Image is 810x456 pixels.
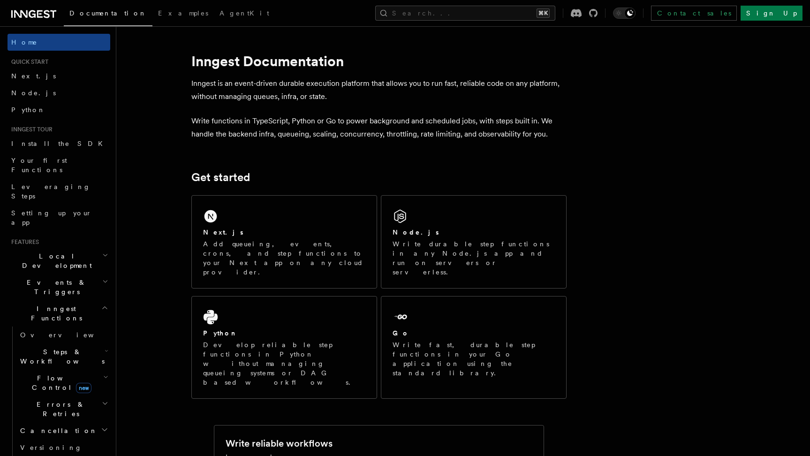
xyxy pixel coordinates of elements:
[393,340,555,378] p: Write fast, durable step functions in your Go application using the standard library.
[8,152,110,178] a: Your first Functions
[11,38,38,47] span: Home
[741,6,802,21] a: Sign Up
[8,205,110,231] a: Setting up your app
[16,370,110,396] button: Flow Controlnew
[16,439,110,456] a: Versioning
[203,239,365,277] p: Add queueing, events, crons, and step functions to your Next app on any cloud provider.
[8,304,101,323] span: Inngest Functions
[191,77,567,103] p: Inngest is an event-driven durable execution platform that allows you to run fast, reliable code ...
[8,274,110,300] button: Events & Triggers
[76,383,91,393] span: new
[613,8,636,19] button: Toggle dark mode
[214,3,275,25] a: AgentKit
[16,327,110,343] a: Overview
[16,426,98,435] span: Cancellation
[20,331,117,339] span: Overview
[203,228,243,237] h2: Next.js
[220,9,269,17] span: AgentKit
[8,126,53,133] span: Inngest tour
[191,114,567,141] p: Write functions in TypeScript, Python or Go to power background and scheduled jobs, with steps bu...
[16,400,102,418] span: Errors & Retries
[393,328,409,338] h2: Go
[375,6,555,21] button: Search...⌘K
[8,68,110,84] a: Next.js
[11,89,56,97] span: Node.js
[8,251,102,270] span: Local Development
[191,171,250,184] a: Get started
[16,347,105,366] span: Steps & Workflows
[16,373,103,392] span: Flow Control
[8,238,39,246] span: Features
[16,422,110,439] button: Cancellation
[191,296,377,399] a: PythonDevelop reliable step functions in Python without managing queueing systems or DAG based wo...
[11,209,92,226] span: Setting up your app
[8,300,110,327] button: Inngest Functions
[8,34,110,51] a: Home
[11,106,45,114] span: Python
[158,9,208,17] span: Examples
[8,84,110,101] a: Node.js
[64,3,152,26] a: Documentation
[651,6,737,21] a: Contact sales
[8,135,110,152] a: Install the SDK
[381,296,567,399] a: GoWrite fast, durable step functions in your Go application using the standard library.
[8,101,110,118] a: Python
[8,248,110,274] button: Local Development
[8,278,102,296] span: Events & Triggers
[152,3,214,25] a: Examples
[393,239,555,277] p: Write durable step functions in any Node.js app and run on servers or serverless.
[16,343,110,370] button: Steps & Workflows
[537,8,550,18] kbd: ⌘K
[69,9,147,17] span: Documentation
[203,328,238,338] h2: Python
[16,396,110,422] button: Errors & Retries
[203,340,365,387] p: Develop reliable step functions in Python without managing queueing systems or DAG based workflows.
[11,140,108,147] span: Install the SDK
[393,228,439,237] h2: Node.js
[226,437,333,450] h2: Write reliable workflows
[8,58,48,66] span: Quick start
[8,178,110,205] a: Leveraging Steps
[381,195,567,289] a: Node.jsWrite durable step functions in any Node.js app and run on servers or serverless.
[20,444,82,451] span: Versioning
[11,157,67,174] span: Your first Functions
[11,183,91,200] span: Leveraging Steps
[11,72,56,80] span: Next.js
[191,53,567,69] h1: Inngest Documentation
[191,195,377,289] a: Next.jsAdd queueing, events, crons, and step functions to your Next app on any cloud provider.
